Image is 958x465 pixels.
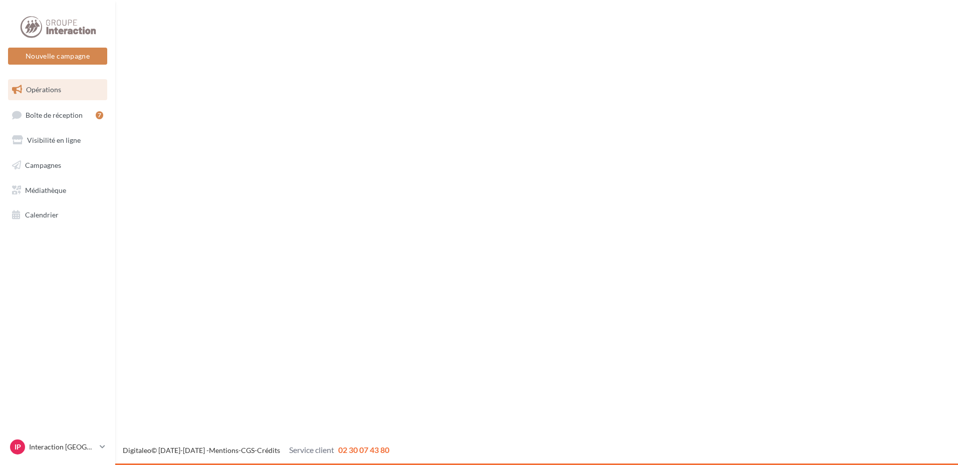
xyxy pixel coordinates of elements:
span: Calendrier [25,210,59,219]
a: Boîte de réception7 [6,104,109,126]
span: IP [15,442,21,452]
a: CGS [241,446,255,454]
span: 02 30 07 43 80 [338,445,389,454]
span: Boîte de réception [26,110,83,119]
span: Médiathèque [25,185,66,194]
a: Médiathèque [6,180,109,201]
span: Opérations [26,85,61,94]
button: Nouvelle campagne [8,48,107,65]
p: Interaction [GEOGRAPHIC_DATA] [29,442,96,452]
span: Campagnes [25,161,61,169]
a: Visibilité en ligne [6,130,109,151]
a: Digitaleo [123,446,151,454]
a: Calendrier [6,204,109,225]
a: IP Interaction [GEOGRAPHIC_DATA] [8,437,107,456]
a: Opérations [6,79,109,100]
a: Crédits [257,446,280,454]
a: Campagnes [6,155,109,176]
span: Visibilité en ligne [27,136,81,144]
span: © [DATE]-[DATE] - - - [123,446,389,454]
div: 7 [96,111,103,119]
a: Mentions [209,446,238,454]
span: Service client [289,445,334,454]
